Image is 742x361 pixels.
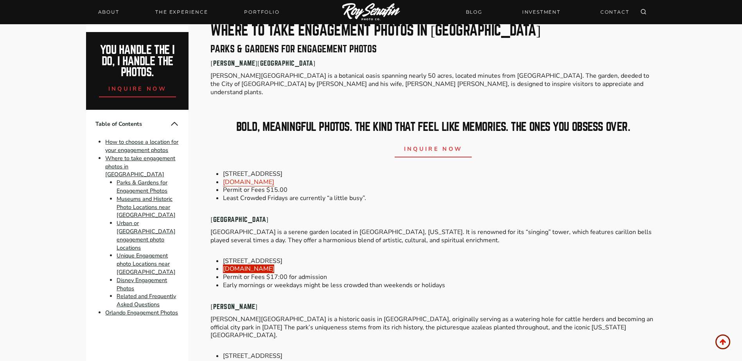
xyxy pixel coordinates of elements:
[461,5,634,19] nav: Secondary Navigation
[210,45,656,54] h3: Parks & Gardens for Engagement Photos
[117,219,176,251] a: Urban or [GEOGRAPHIC_DATA] engagement photo Locations
[342,3,400,21] img: Logo of Roy Serafin Photo Co., featuring stylized text in white on a light background, representi...
[223,257,656,265] li: [STREET_ADDRESS]
[99,78,176,97] a: inquire now
[395,138,472,157] a: inquire now
[117,179,167,195] a: Parks & Gardens for Engagement Photos
[170,119,179,129] button: Collapse Table of Contents
[223,194,656,202] li: Least Crowded Fridays are currently “a little busy”.
[223,170,656,178] li: [STREET_ADDRESS]
[638,7,649,18] button: View Search Form
[223,186,656,194] li: Permit or Fees $15.00
[117,293,176,309] a: Related and Frequently Asked Questions
[461,5,487,19] a: BLOG
[715,334,730,349] a: Scroll to top
[210,59,656,69] h4: [PERSON_NAME][GEOGRAPHIC_DATA]
[223,352,656,360] li: [STREET_ADDRESS]
[86,110,189,326] nav: Table of Contents
[108,85,167,93] span: inquire now
[210,215,656,225] h4: [GEOGRAPHIC_DATA]
[117,252,176,276] a: Unique Engagement photo Locations near [GEOGRAPHIC_DATA]
[223,178,274,186] a: [DOMAIN_NAME]
[210,315,656,340] p: [PERSON_NAME][GEOGRAPHIC_DATA] is a historic oasis in [GEOGRAPHIC_DATA], originally serving as a ...
[210,302,656,312] h4: [PERSON_NAME]
[95,120,170,128] span: Table of Contents
[117,276,167,292] a: Disney Engagement Photos
[223,264,274,273] a: [DOMAIN_NAME]
[95,45,180,78] h2: You handle the i do, I handle the photos.
[210,23,656,38] h2: Where to take engagement photos in [GEOGRAPHIC_DATA]
[239,7,284,18] a: Portfolio
[223,273,656,281] li: Permit or Fees $17:00 for admission
[93,7,284,18] nav: Primary Navigation
[210,228,656,245] p: [GEOGRAPHIC_DATA] is a serene garden located in [GEOGRAPHIC_DATA], [US_STATE]. It is renowned for...
[210,122,656,133] h2: bold, meaningful photos. The kind that feel like memories. The ones you obsess over.
[404,145,463,153] span: inquire now
[105,309,178,316] a: Orlando Engagement Photos
[93,7,124,18] a: About
[151,7,212,18] a: THE EXPERIENCE
[596,5,634,19] a: CONTACT
[105,138,178,154] a: How to choose a location for your engagement photos
[117,195,176,219] a: Museums and Historic Photo Locations near [GEOGRAPHIC_DATA]
[517,5,565,19] a: INVESTMENT
[105,154,175,179] a: Where to take engagement photos in [GEOGRAPHIC_DATA]
[223,281,656,290] li: Early mornings or weekdays might be less crowded than weekends or holidays
[210,72,656,96] p: [PERSON_NAME][GEOGRAPHIC_DATA] is a botanical oasis spanning nearly 50 acres, located minutes fro...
